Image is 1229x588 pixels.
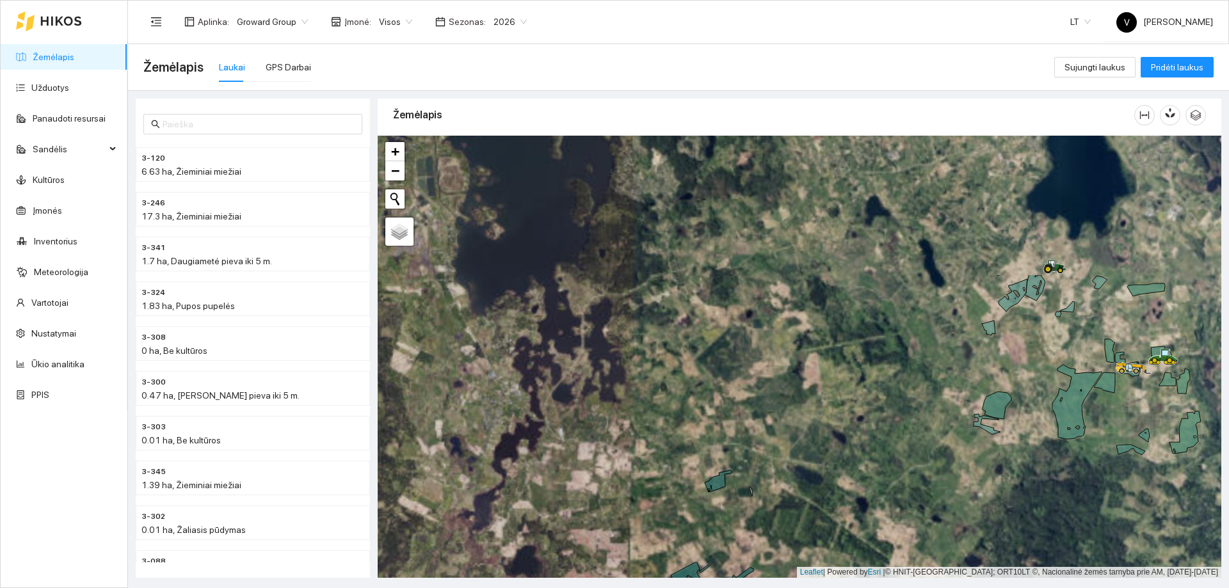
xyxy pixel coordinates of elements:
[141,256,272,266] span: 1.7 ha, Daugiametė pieva iki 5 m.
[141,421,166,433] span: 3-303
[141,466,166,478] span: 3-345
[1054,57,1136,77] button: Sujungti laukus
[31,83,69,93] a: Užduotys
[494,12,527,31] span: 2026
[31,359,84,369] a: Ūkio analitika
[219,60,245,74] div: Laukai
[141,331,166,344] span: 3-308
[141,242,166,254] span: 3-341
[1124,12,1130,33] span: V
[1151,60,1203,74] span: Pridėti laukus
[33,205,62,216] a: Įmonės
[141,435,221,445] span: 0.01 ha, Be kultūros
[449,15,486,29] span: Sezonas :
[237,12,308,31] span: Groward Group
[198,15,229,29] span: Aplinka :
[1141,62,1214,72] a: Pridėti laukus
[141,390,300,401] span: 0.47 ha, [PERSON_NAME] pieva iki 5 m.
[1141,57,1214,77] button: Pridėti laukus
[31,390,49,400] a: PPIS
[344,15,371,29] span: Įmonė :
[184,17,195,27] span: layout
[141,376,166,388] span: 3-300
[34,267,88,277] a: Meteorologija
[1135,110,1154,120] span: column-width
[385,218,414,246] a: Layers
[800,568,823,576] a: Leaflet
[150,16,162,28] span: menu-fold
[868,568,881,576] a: Esri
[385,161,405,180] a: Zoom out
[143,9,169,35] button: menu-fold
[34,236,77,246] a: Inventorius
[141,511,165,523] span: 3-302
[33,136,106,162] span: Sandėlis
[379,12,412,31] span: Visos
[33,175,65,185] a: Kultūros
[33,113,106,123] a: Panaudoti resursai
[385,142,405,161] a: Zoom in
[31,328,76,338] a: Nustatymai
[385,189,405,209] button: Initiate a new search
[143,57,204,77] span: Žemėlapis
[435,17,446,27] span: calendar
[883,568,885,576] span: |
[31,298,68,308] a: Vartotojai
[141,346,207,356] span: 0 ha, Be kultūros
[141,480,241,490] span: 1.39 ha, Žieminiai miežiai
[141,525,246,535] span: 0.01 ha, Žaliasis pūdymas
[1054,62,1136,72] a: Sujungti laukus
[393,97,1134,133] div: Žemėlapis
[391,163,399,179] span: −
[141,166,241,177] span: 6.63 ha, Žieminiai miežiai
[141,287,165,299] span: 3-324
[1134,105,1155,125] button: column-width
[391,143,399,159] span: +
[151,120,160,129] span: search
[141,555,166,568] span: 3-088
[141,197,165,209] span: 3-246
[33,52,74,62] a: Žemėlapis
[141,152,165,164] span: 3-120
[141,301,235,311] span: 1.83 ha, Pupos pupelės
[1064,60,1125,74] span: Sujungti laukus
[331,17,341,27] span: shop
[163,117,355,131] input: Paieška
[266,60,311,74] div: GPS Darbai
[1116,17,1213,27] span: [PERSON_NAME]
[1070,12,1091,31] span: LT
[797,567,1221,578] div: | Powered by © HNIT-[GEOGRAPHIC_DATA]; ORT10LT ©, Nacionalinė žemės tarnyba prie AM, [DATE]-[DATE]
[141,211,241,221] span: 17.3 ha, Žieminiai miežiai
